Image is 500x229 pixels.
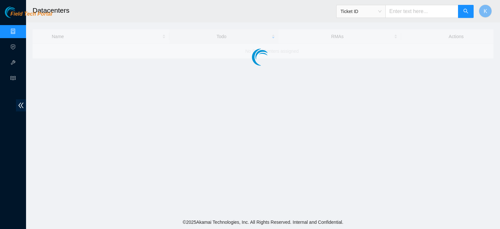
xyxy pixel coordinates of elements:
[385,5,458,18] input: Enter text here...
[5,12,52,20] a: Akamai TechnologiesField Tech Portal
[5,7,33,18] img: Akamai Technologies
[484,7,487,15] span: K
[10,11,52,17] span: Field Tech Portal
[10,73,16,86] span: read
[340,7,382,16] span: Ticket ID
[463,8,468,15] span: search
[16,99,26,111] span: double-left
[458,5,474,18] button: search
[479,5,492,18] button: K
[26,215,500,229] footer: © 2025 Akamai Technologies, Inc. All Rights Reserved. Internal and Confidential.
